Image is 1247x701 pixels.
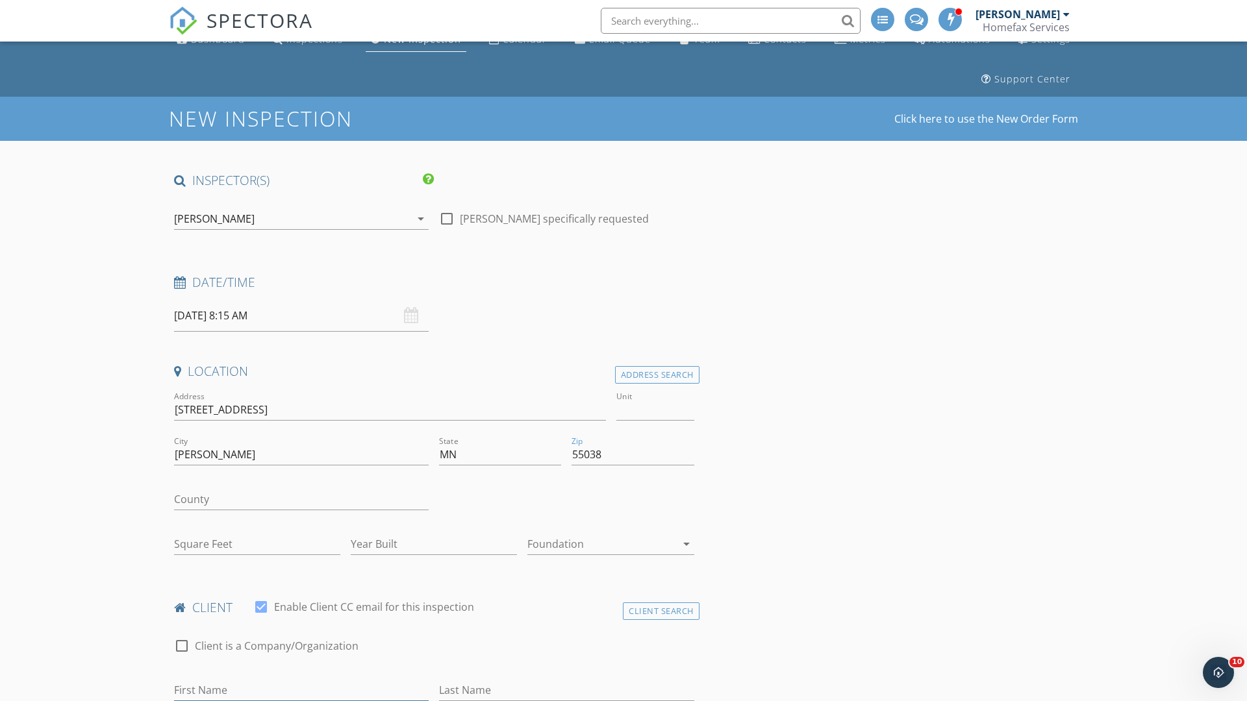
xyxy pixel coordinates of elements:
div: Client Search [623,602,699,620]
h4: INSPECTOR(S) [174,172,434,189]
label: [PERSON_NAME] specifically requested [460,212,649,225]
img: The Best Home Inspection Software - Spectora [169,6,197,35]
span: SPECTORA [207,6,313,34]
div: Address Search [615,366,699,384]
input: Select date [174,300,429,332]
label: Client is a Company/Organization [195,639,359,652]
label: Enable Client CC email for this inspection [274,600,474,613]
div: [PERSON_NAME] [976,8,1060,21]
div: Support Center [994,73,1070,85]
h4: Date/Time [174,274,694,291]
a: Click here to use the New Order Form [894,114,1078,124]
h4: Location [174,363,694,380]
i: arrow_drop_down [679,536,694,552]
h4: client [174,599,694,616]
a: SPECTORA [169,18,313,45]
i: arrow_drop_down [413,211,429,227]
h1: New Inspection [169,107,457,130]
div: Homefax Services [983,21,1070,34]
div: [PERSON_NAME] [174,213,255,225]
iframe: Intercom live chat [1203,657,1234,688]
input: Search everything... [601,8,861,34]
span: 10 [1229,657,1244,667]
a: Support Center [976,68,1076,92]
